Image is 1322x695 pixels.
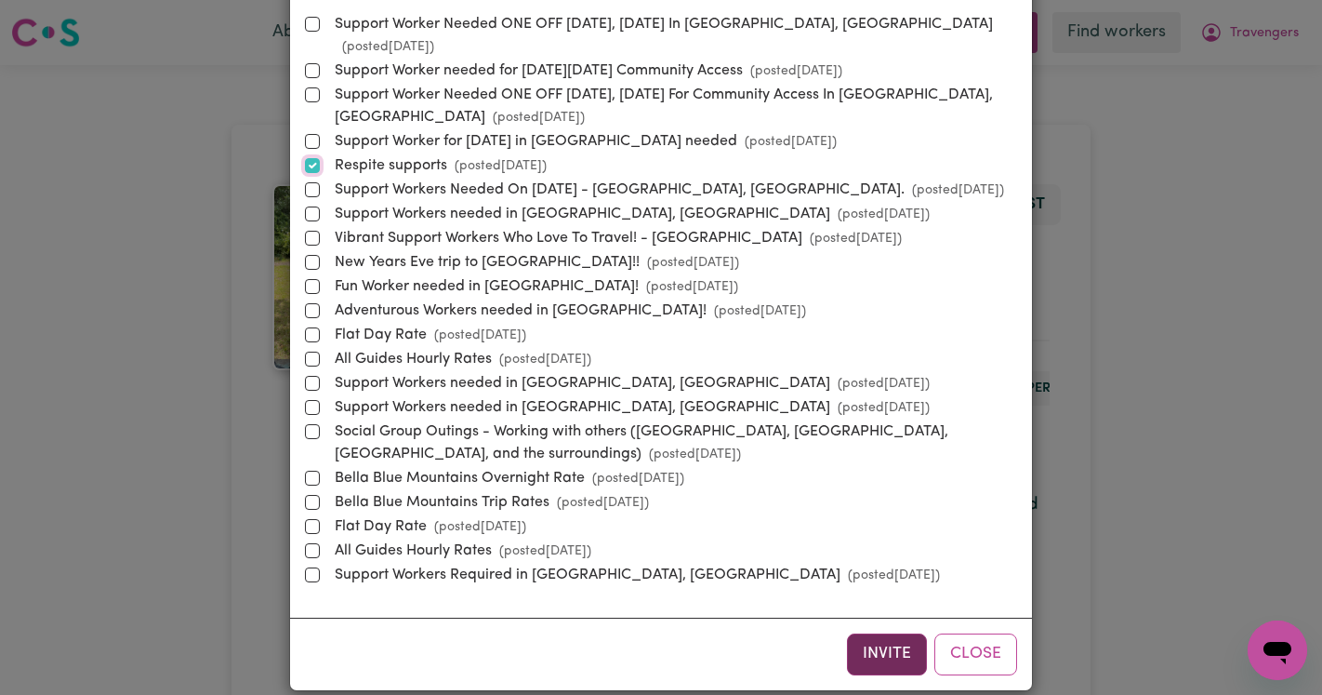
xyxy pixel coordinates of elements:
label: Support Workers needed in [GEOGRAPHIC_DATA], [GEOGRAPHIC_DATA] [327,203,930,225]
small: (posted [DATE] ) [743,64,842,78]
label: Social Group Outings - Working with others ([GEOGRAPHIC_DATA], [GEOGRAPHIC_DATA], [GEOGRAPHIC_DAT... [327,421,1017,465]
label: Support Workers needed in [GEOGRAPHIC_DATA], [GEOGRAPHIC_DATA] [327,396,930,419]
small: (posted [DATE] ) [830,377,930,391]
small: (posted [DATE] ) [640,256,739,270]
label: Support Workers Needed On [DATE] - [GEOGRAPHIC_DATA], [GEOGRAPHIC_DATA]. [327,179,1004,201]
small: (posted [DATE] ) [492,544,591,558]
label: Bella Blue Mountains Overnight Rate [327,467,684,489]
label: Flat Day Rate [327,324,526,346]
small: (posted [DATE] ) [639,280,738,294]
small: (posted [DATE] ) [830,401,930,415]
small: (posted [DATE] ) [905,183,1004,197]
label: All Guides Hourly Rates [327,540,591,562]
label: Support Worker Needed ONE OFF [DATE], [DATE] For Community Access In [GEOGRAPHIC_DATA], [GEOGRAPH... [327,84,1017,128]
label: Support Worker for [DATE] in [GEOGRAPHIC_DATA] needed [327,130,837,153]
small: (posted [DATE] ) [830,207,930,221]
label: Flat Day Rate [327,515,526,538]
label: All Guides Hourly Rates [327,348,591,370]
label: Support Workers needed in [GEOGRAPHIC_DATA], [GEOGRAPHIC_DATA] [327,372,930,394]
small: (posted [DATE] ) [707,304,806,318]
label: Respite supports [327,154,547,177]
button: Close [934,634,1017,675]
label: Adventurous Workers needed in [GEOGRAPHIC_DATA]! [327,300,806,322]
label: Support Worker needed for [DATE][DATE] Community Access [327,60,842,82]
small: (posted [DATE] ) [840,568,940,582]
label: New Years Eve trip to [GEOGRAPHIC_DATA]!! [327,251,739,274]
small: (posted [DATE] ) [641,448,741,461]
iframe: Button to launch messaging window [1248,621,1307,680]
small: (posted [DATE] ) [427,520,526,534]
label: Support Worker Needed ONE OFF [DATE], [DATE] In [GEOGRAPHIC_DATA], [GEOGRAPHIC_DATA] [327,13,1017,58]
button: Invite [847,634,927,675]
small: (posted [DATE] ) [492,353,591,367]
label: Fun Worker needed in [GEOGRAPHIC_DATA]! [327,275,738,298]
small: (posted [DATE] ) [585,472,684,486]
small: (posted [DATE] ) [802,232,902,246]
small: (posted [DATE] ) [447,159,547,173]
small: (posted [DATE] ) [485,111,585,125]
small: (posted [DATE] ) [549,496,649,510]
label: Vibrant Support Workers Who Love To Travel! - [GEOGRAPHIC_DATA] [327,227,902,249]
small: (posted [DATE] ) [335,40,434,54]
small: (posted [DATE] ) [737,135,837,149]
small: (posted [DATE] ) [427,328,526,342]
label: Bella Blue Mountains Trip Rates [327,491,649,514]
label: Support Workers Required in [GEOGRAPHIC_DATA], [GEOGRAPHIC_DATA] [327,564,940,586]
